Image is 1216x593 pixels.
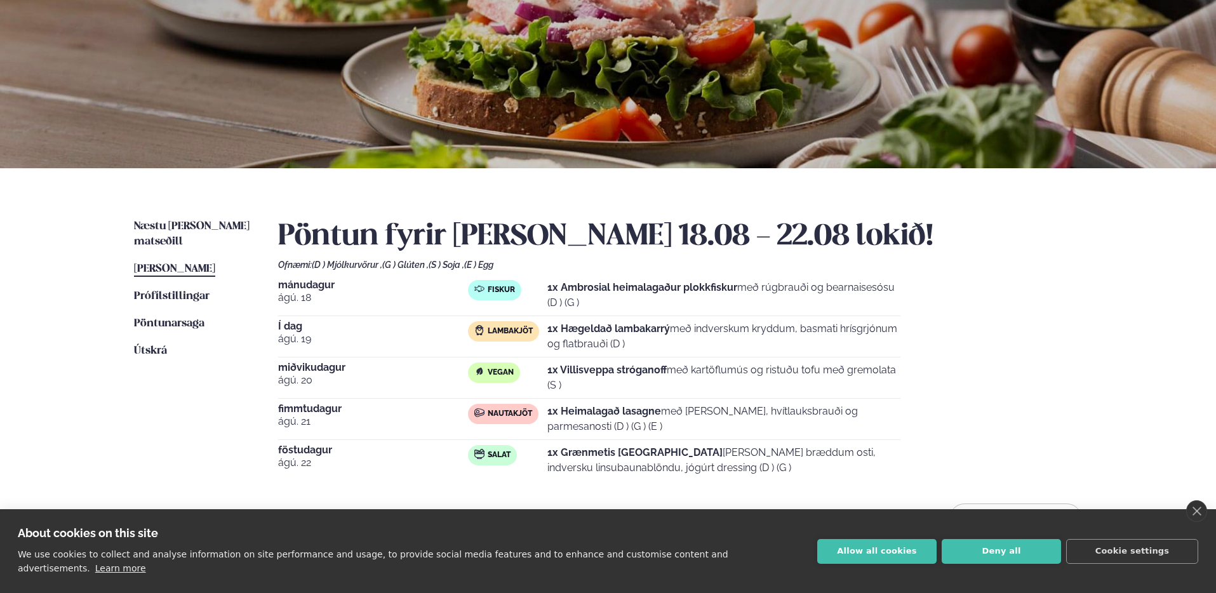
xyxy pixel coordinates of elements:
[488,326,533,336] span: Lambakjöt
[134,316,204,331] a: Pöntunarsaga
[278,445,468,455] span: föstudagur
[18,526,158,540] strong: About cookies on this site
[18,549,728,573] p: We use cookies to collect and analyse information on site performance and usage, to provide socia...
[547,405,661,417] strong: 1x Heimalagað lasagne
[547,281,737,293] strong: 1x Ambrosial heimalagaður plokkfiskur
[278,404,468,414] span: fimmtudagur
[817,539,937,564] button: Allow all cookies
[547,364,667,376] strong: 1x Villisveppa stróganoff
[488,368,514,378] span: Vegan
[547,323,670,335] strong: 1x Hægeldað lambakarrý
[278,455,468,470] span: ágú. 22
[134,289,210,304] a: Prófílstillingar
[134,262,215,277] a: [PERSON_NAME]
[278,373,468,388] span: ágú. 20
[429,260,464,270] span: (S ) Soja ,
[278,260,1082,270] div: Ofnæmi:
[134,345,167,356] span: Útskrá
[474,366,484,376] img: Vegan.svg
[547,404,900,434] p: með [PERSON_NAME], hvítlauksbrauði og parmesanosti (D ) (G ) (E )
[474,408,484,418] img: beef.svg
[547,363,900,393] p: með kartöflumús og ristuðu tofu með gremolata (S )
[1066,539,1198,564] button: Cookie settings
[278,321,468,331] span: Í dag
[134,221,250,247] span: Næstu [PERSON_NAME] matseðill
[278,280,468,290] span: mánudagur
[278,363,468,373] span: miðvikudagur
[1186,500,1207,522] a: close
[474,449,484,459] img: salad.svg
[134,343,167,359] a: Útskrá
[547,446,723,458] strong: 1x Grænmetis [GEOGRAPHIC_DATA]
[95,563,146,573] a: Learn more
[474,325,484,335] img: Lamb.svg
[134,263,215,274] span: [PERSON_NAME]
[278,219,1082,255] h2: Pöntun fyrir [PERSON_NAME] 18.08 - 22.08 lokið!
[488,450,511,460] span: Salat
[134,291,210,302] span: Prófílstillingar
[382,260,429,270] span: (G ) Glúten ,
[488,285,515,295] span: Fiskur
[464,260,493,270] span: (E ) Egg
[312,260,382,270] span: (D ) Mjólkurvörur ,
[547,445,900,476] p: [PERSON_NAME] bræddum osti, indversku linsubaunablöndu, jógúrt dressing (D ) (G )
[949,503,1082,534] button: Breyta Pöntun
[547,280,900,310] p: með rúgbrauði og bearnaisesósu (D ) (G )
[474,284,484,294] img: fish.svg
[134,219,253,250] a: Næstu [PERSON_NAME] matseðill
[488,409,532,419] span: Nautakjöt
[278,331,468,347] span: ágú. 19
[134,318,204,329] span: Pöntunarsaga
[278,414,468,429] span: ágú. 21
[942,539,1061,564] button: Deny all
[547,321,900,352] p: með indverskum kryddum, basmati hrísgrjónum og flatbrauði (D )
[278,290,468,305] span: ágú. 18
